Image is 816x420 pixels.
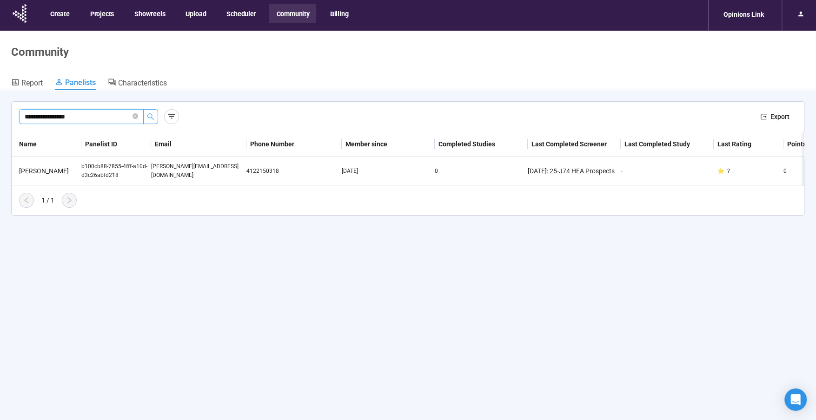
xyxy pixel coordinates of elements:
button: Projects [83,4,120,23]
div: [DATE]: 25-J74 HEA Prospects [528,166,621,176]
div: [PERSON_NAME] [15,166,81,176]
div: [DATE] [342,167,435,176]
span: close-circle [133,113,138,119]
th: Name [12,131,81,157]
span: Characteristics [118,79,167,87]
button: right [62,193,77,208]
div: [PERSON_NAME][EMAIL_ADDRESS][DOMAIN_NAME] [151,162,246,180]
th: Email [151,131,246,157]
th: Last Rating [714,131,783,157]
a: Panelists [55,78,96,90]
button: Upload [178,4,212,23]
span: right [66,197,73,204]
h1: Community [11,46,69,59]
button: exportExport [753,109,797,124]
span: left [23,197,30,204]
th: Panelist ID [81,131,151,157]
button: search [143,109,158,124]
span: star-icon [717,168,724,174]
span: Report [21,79,43,87]
div: 1 / 1 [41,195,54,205]
div: b100cb88-7855-4fff-a10d-d3c26abfd218 [81,162,151,180]
button: Create [43,4,76,23]
button: Showreels [127,4,172,23]
div: - [621,167,714,176]
th: Last Completed Screener [528,131,621,157]
button: Community [269,4,316,23]
span: Panelists [65,78,96,87]
th: Completed Studies [435,131,528,157]
span: search [147,113,154,120]
button: left [19,193,34,208]
span: ? [727,168,730,174]
th: Last Completed Study [621,131,714,157]
button: Scheduler [219,4,262,23]
span: Export [770,112,789,122]
a: Characteristics [108,78,167,90]
span: export [760,113,767,120]
div: 4122150318 [246,167,342,176]
div: 0 [435,167,528,176]
th: Phone Number [246,131,342,157]
a: Report [11,78,43,90]
button: Billing [323,4,355,23]
th: Member since [342,131,435,157]
div: Opinions Link [718,6,770,23]
span: close-circle [133,112,138,121]
div: Open Intercom Messenger [784,388,807,411]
